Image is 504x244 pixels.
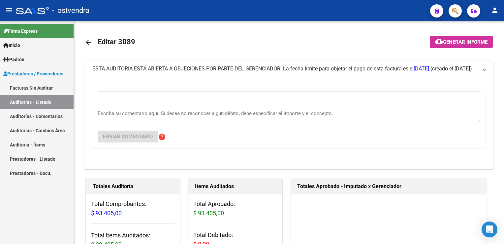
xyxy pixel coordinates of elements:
[52,3,89,18] span: - ostvendra
[491,6,499,14] mat-icon: person
[5,6,13,14] mat-icon: menu
[435,37,443,45] mat-icon: cloud_download
[3,42,20,49] span: Inicio
[93,181,173,192] h1: Totales Auditoría
[91,210,122,217] span: $ 93.405,00
[103,134,153,140] span: Enviar comentario
[443,39,488,45] span: Generar informe
[84,77,493,169] div: ESTA AUDITORÍA ESTÁ ABIERTA A OBJECIONES POR PARTE DEL GERENCIADOR. La fecha límite para objetar ...
[193,199,277,218] h3: Total Aprobado:
[98,131,158,142] button: Enviar comentario
[84,38,92,46] mat-icon: arrow_back
[158,133,166,141] mat-icon: help
[297,181,480,192] h1: Totales Aprobado - Imputado x Gerenciador
[91,199,175,218] h3: Total Comprobantes:
[84,61,493,77] mat-expansion-panel-header: ESTA AUDITORÍA ESTÁ ABIERTA A OBJECIONES POR PARTE DEL GERENCIADOR. La fecha límite para objetar ...
[3,27,38,35] span: Firma Express
[3,70,63,77] span: Prestadores / Proveedores
[430,36,493,48] button: Generar informe
[193,210,224,217] span: $ 93.405,00
[414,65,430,72] span: [DATE].
[3,56,24,63] span: Padrón
[430,65,472,72] span: (creado el [DATE])
[92,65,430,72] span: ESTA AUDITORÍA ESTÁ ABIERTA A OBJECIONES POR PARTE DEL GERENCIADOR. La fecha límite para objetar ...
[195,181,275,192] h1: Items Auditados
[482,222,497,237] div: Open Intercom Messenger
[98,38,135,46] span: Editar 3089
